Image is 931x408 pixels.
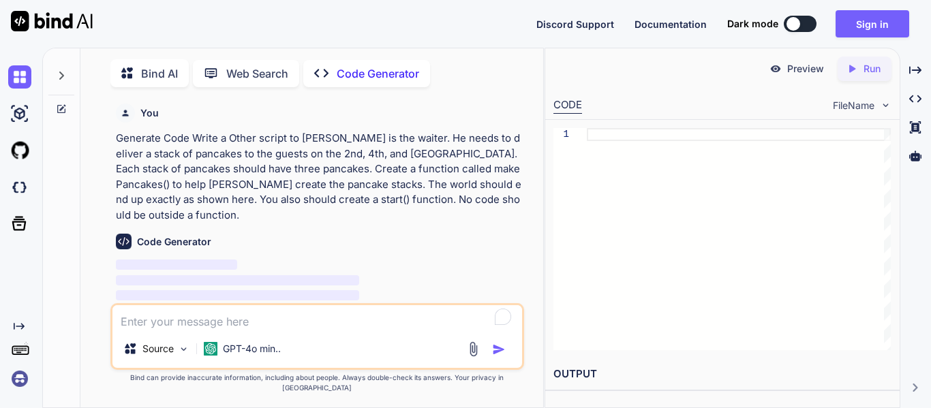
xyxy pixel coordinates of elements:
[112,305,522,330] textarea: To enrich screen reader interactions, please activate Accessibility in Grammarly extension settings
[110,373,524,393] p: Bind can provide inaccurate information, including about people. Always double-check its answers....
[553,97,582,114] div: CODE
[727,17,778,31] span: Dark mode
[116,260,238,270] span: ‌
[226,65,288,82] p: Web Search
[116,290,359,300] span: ‌
[833,99,874,112] span: FileName
[545,358,900,390] h2: OUTPUT
[787,62,824,76] p: Preview
[465,341,481,357] img: attachment
[141,65,178,82] p: Bind AI
[142,342,174,356] p: Source
[8,65,31,89] img: chat
[536,17,614,31] button: Discord Support
[178,343,189,355] img: Pick Models
[635,18,707,30] span: Documentation
[635,17,707,31] button: Documentation
[337,65,419,82] p: Code Generator
[116,131,521,223] p: Generate Code Write a Other script to [PERSON_NAME] is the waiter. He needs to deliver a stack of...
[8,367,31,390] img: signin
[836,10,909,37] button: Sign in
[8,139,31,162] img: githubLight
[769,63,782,75] img: preview
[880,99,891,111] img: chevron down
[553,128,569,141] div: 1
[116,275,359,285] span: ‌
[536,18,614,30] span: Discord Support
[492,343,506,356] img: icon
[137,235,211,249] h6: Code Generator
[11,11,93,31] img: Bind AI
[204,342,217,356] img: GPT-4o mini
[223,342,281,356] p: GPT-4o min..
[8,176,31,199] img: darkCloudIdeIcon
[864,62,881,76] p: Run
[8,102,31,125] img: ai-studio
[140,106,159,120] h6: You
